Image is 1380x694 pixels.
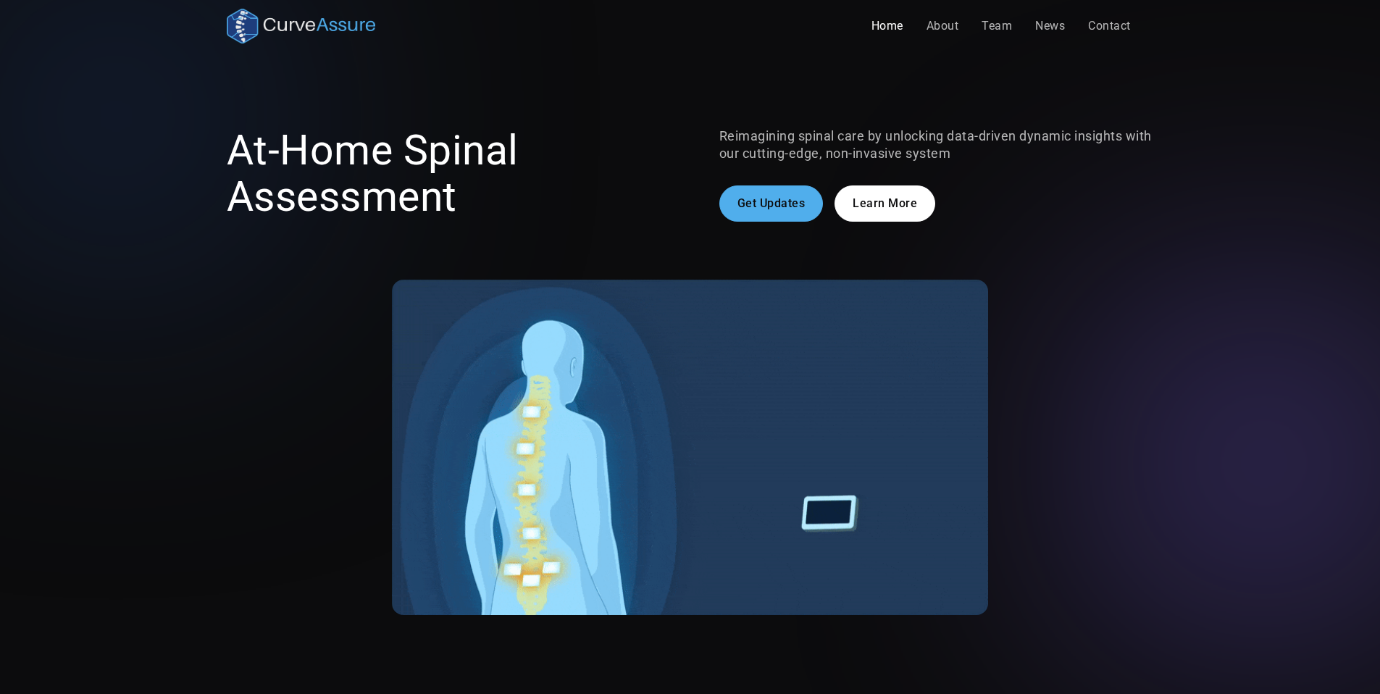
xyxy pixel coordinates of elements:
a: About [915,12,971,41]
a: Contact [1076,12,1142,41]
a: Home [860,12,915,41]
a: Team [970,12,1024,41]
a: News [1024,12,1076,41]
img: A gif showing the CurveAssure system at work. A patient is wearing the non-invasive sensors and t... [392,280,988,615]
a: Get Updates [719,185,824,222]
a: Learn More [835,185,935,222]
a: home [227,9,376,43]
p: Reimagining spinal care by unlocking data-driven dynamic insights with our cutting-edge, non-inva... [719,127,1154,162]
h1: At-Home Spinal Assessment [227,127,661,220]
